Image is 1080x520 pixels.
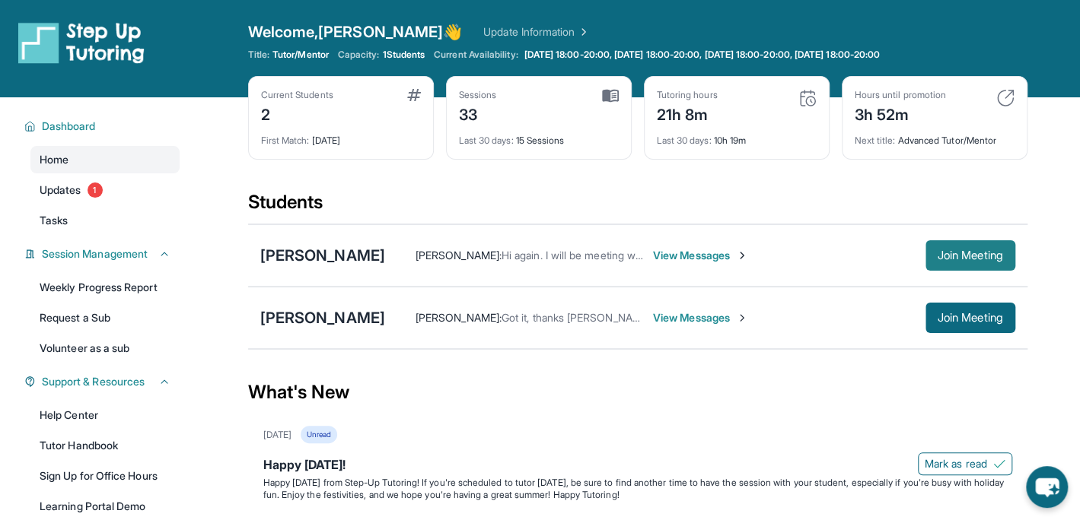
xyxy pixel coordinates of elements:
button: Session Management [36,246,170,262]
div: [DATE] [261,125,421,147]
span: Capacity: [338,49,380,61]
button: chat-button [1026,466,1068,508]
a: Sign Up for Office Hours [30,462,180,490]
a: Home [30,146,180,173]
span: Got it, thanks [PERSON_NAME]! [502,311,653,324]
span: First Match : [261,135,310,146]
div: Students [248,190,1027,224]
a: Volunteer as a sub [30,335,180,362]
button: Join Meeting [925,303,1015,333]
div: Current Students [261,89,333,101]
span: Current Availability: [434,49,518,61]
div: Happy [DATE]! [263,455,1012,477]
div: Unread [301,426,337,443]
a: Learning Portal Demo [30,493,180,520]
img: card [407,89,421,101]
span: Dashboard [42,119,96,134]
span: Welcome, [PERSON_NAME] 👋 [248,21,463,43]
div: 15 Sessions [459,125,619,147]
span: Mark as read [925,456,987,471]
div: [PERSON_NAME] [260,245,385,266]
span: Updates [40,182,81,198]
img: Chevron-Right [736,312,748,324]
span: Title: [248,49,269,61]
a: Update Information [483,24,590,40]
img: Chevron Right [575,24,590,40]
div: What's New [248,359,1027,426]
div: 10h 19m [657,125,817,147]
span: 1 [88,182,103,198]
img: Chevron-Right [736,249,748,262]
a: Tasks [30,207,180,234]
span: Home [40,152,68,167]
p: Happy [DATE] from Step-Up Tutoring! If you're scheduled to tutor [DATE], be sure to find another ... [263,477,1012,501]
span: [PERSON_NAME] : [416,249,502,262]
div: [DATE] [263,429,292,441]
a: Help Center [30,401,180,429]
span: View Messages [653,248,748,263]
a: Updates1 [30,176,180,204]
img: logo [18,21,145,64]
img: Mark as read [993,458,1005,470]
span: Support & Resources [42,374,145,389]
div: [PERSON_NAME] [260,307,385,328]
span: Join Meeting [938,313,1003,322]
span: 1 Students [382,49,425,61]
img: card [996,89,1015,107]
a: Tutor Handbook [30,432,180,459]
a: Request a Sub [30,304,180,331]
div: 3h 52m [855,101,946,125]
span: Session Management [42,246,148,262]
div: 21h 8m [657,101,718,125]
a: [DATE] 18:00-20:00, [DATE] 18:00-20:00, [DATE] 18:00-20:00, [DATE] 18:00-20:00 [521,49,883,61]
span: Last 30 days : [657,135,712,146]
span: Tutor/Mentor [272,49,329,61]
div: Sessions [459,89,497,101]
button: Support & Resources [36,374,170,389]
button: Dashboard [36,119,170,134]
span: [PERSON_NAME] : [416,311,502,324]
span: Join Meeting [938,251,1003,260]
span: [DATE] 18:00-20:00, [DATE] 18:00-20:00, [DATE] 18:00-20:00, [DATE] 18:00-20:00 [524,49,880,61]
div: Advanced Tutor/Mentor [855,125,1015,147]
div: Tutoring hours [657,89,718,101]
div: Hours until promotion [855,89,946,101]
a: Weekly Progress Report [30,274,180,301]
button: Join Meeting [925,240,1015,271]
button: Mark as read [918,452,1012,475]
div: 2 [261,101,333,125]
span: View Messages [653,310,748,325]
span: Last 30 days : [459,135,514,146]
span: Next title : [855,135,896,146]
img: card [798,89,817,107]
span: Tasks [40,213,68,228]
img: card [602,89,619,103]
div: 33 [459,101,497,125]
